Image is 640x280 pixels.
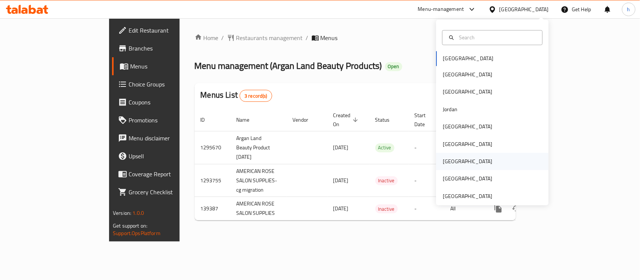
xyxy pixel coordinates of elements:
[195,109,567,221] table: enhanced table
[113,221,147,231] span: Get support on:
[129,80,210,89] span: Choice Groups
[112,147,216,165] a: Upsell
[443,140,492,148] div: [GEOGRAPHIC_DATA]
[231,164,287,197] td: AMERICAN ROSE SALON SUPPLIES-cg migration
[375,143,394,152] span: Active
[112,21,216,39] a: Edit Restaurant
[375,143,394,152] div: Active
[385,62,402,71] div: Open
[129,98,210,107] span: Coupons
[333,176,349,185] span: [DATE]
[240,92,272,100] span: 3 record(s)
[409,197,445,220] td: -
[132,208,144,218] span: 1.0.0
[129,152,210,161] span: Upsell
[237,115,259,124] span: Name
[231,131,287,164] td: Argan Land Beauty Product [DATE]
[443,175,492,183] div: [GEOGRAPHIC_DATA]
[231,197,287,220] td: AMERICAN ROSE SALON SUPPLIES
[195,57,382,74] span: Menu management ( Argan Land Beauty Products )
[456,33,538,42] input: Search
[321,33,338,42] span: Menus
[489,200,507,217] button: more
[129,44,210,53] span: Branches
[443,88,492,96] div: [GEOGRAPHIC_DATA]
[112,129,216,147] a: Menu disclaimer
[507,200,525,217] button: Change Status
[240,90,272,102] div: Total records count
[375,176,398,185] div: Inactive
[227,33,303,42] a: Restaurants management
[112,75,216,93] a: Choice Groups
[112,165,216,183] a: Coverage Report
[333,204,349,213] span: [DATE]
[113,228,160,238] a: Support.OpsPlatform
[375,176,398,185] span: Inactive
[443,192,492,200] div: [GEOGRAPHIC_DATA]
[112,39,216,57] a: Branches
[129,188,210,197] span: Grocery Checklist
[112,93,216,111] a: Coupons
[443,158,492,166] div: [GEOGRAPHIC_DATA]
[443,123,492,131] div: [GEOGRAPHIC_DATA]
[236,33,303,42] span: Restaurants management
[306,33,309,42] li: /
[443,71,492,79] div: [GEOGRAPHIC_DATA]
[415,111,436,129] span: Start Date
[201,115,215,124] span: ID
[112,111,216,129] a: Promotions
[195,33,516,42] nav: breadcrumb
[293,115,318,124] span: Vendor
[333,111,360,129] span: Created On
[129,26,210,35] span: Edit Restaurant
[112,57,216,75] a: Menus
[129,170,210,179] span: Coverage Report
[113,208,131,218] span: Version:
[333,143,349,152] span: [DATE]
[375,115,400,124] span: Status
[409,131,445,164] td: -
[375,205,398,213] span: Inactive
[385,63,402,70] span: Open
[129,116,210,125] span: Promotions
[130,62,210,71] span: Menus
[627,5,630,13] span: h
[445,197,483,220] td: All
[129,134,210,143] span: Menu disclaimer
[112,183,216,201] a: Grocery Checklist
[201,89,272,102] h2: Menus List
[222,33,224,42] li: /
[409,164,445,197] td: -
[418,5,464,14] div: Menu-management
[443,105,457,113] div: Jordan
[499,5,549,13] div: [GEOGRAPHIC_DATA]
